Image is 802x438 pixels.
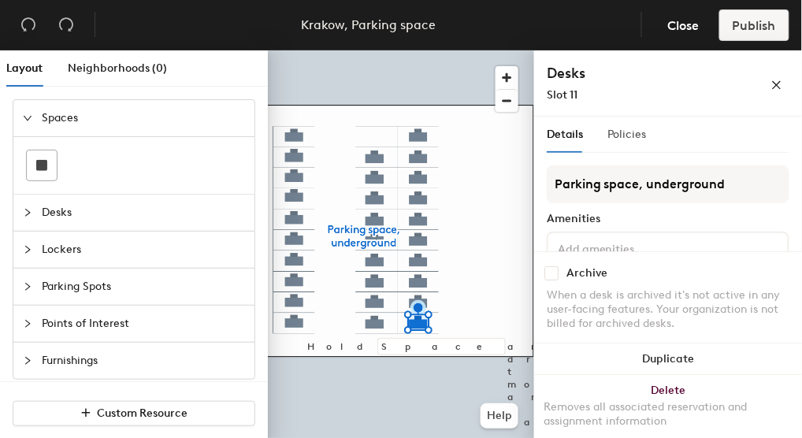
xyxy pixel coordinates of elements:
div: Krakow, Parking space [301,15,436,35]
span: Parking Spots [42,269,245,305]
span: collapsed [23,282,32,291]
button: Custom Resource [13,401,255,426]
div: Amenities [547,213,789,225]
span: expanded [23,113,32,123]
h4: Desks [547,63,720,84]
span: Furnishings [42,343,245,379]
span: Lockers [42,232,245,268]
button: Redo (⌘ + ⇧ + Z) [50,9,82,41]
button: Help [481,403,518,429]
span: Points of Interest [42,306,245,342]
span: collapsed [23,356,32,366]
span: Neighborhoods (0) [68,61,167,75]
span: Details [547,128,583,141]
div: When a desk is archived it's not active in any user-facing features. Your organization is not bil... [547,288,789,331]
span: Policies [608,128,647,141]
span: Slot 11 [547,88,577,102]
span: collapsed [23,245,32,254]
button: Close [655,9,713,41]
button: Undo (⌘ + Z) [13,9,44,41]
button: Duplicate [534,343,802,375]
span: Spaces [42,100,245,136]
span: close [771,80,782,91]
button: Publish [719,9,789,41]
span: collapsed [23,319,32,328]
span: Close [668,18,700,33]
div: Archive [566,267,607,280]
span: collapsed [23,208,32,217]
span: Custom Resource [98,406,188,420]
div: Removes all associated reservation and assignment information [544,400,793,429]
input: Add amenities [555,238,696,257]
span: undo [20,17,36,32]
span: Desks [42,195,245,231]
span: Layout [6,61,43,75]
